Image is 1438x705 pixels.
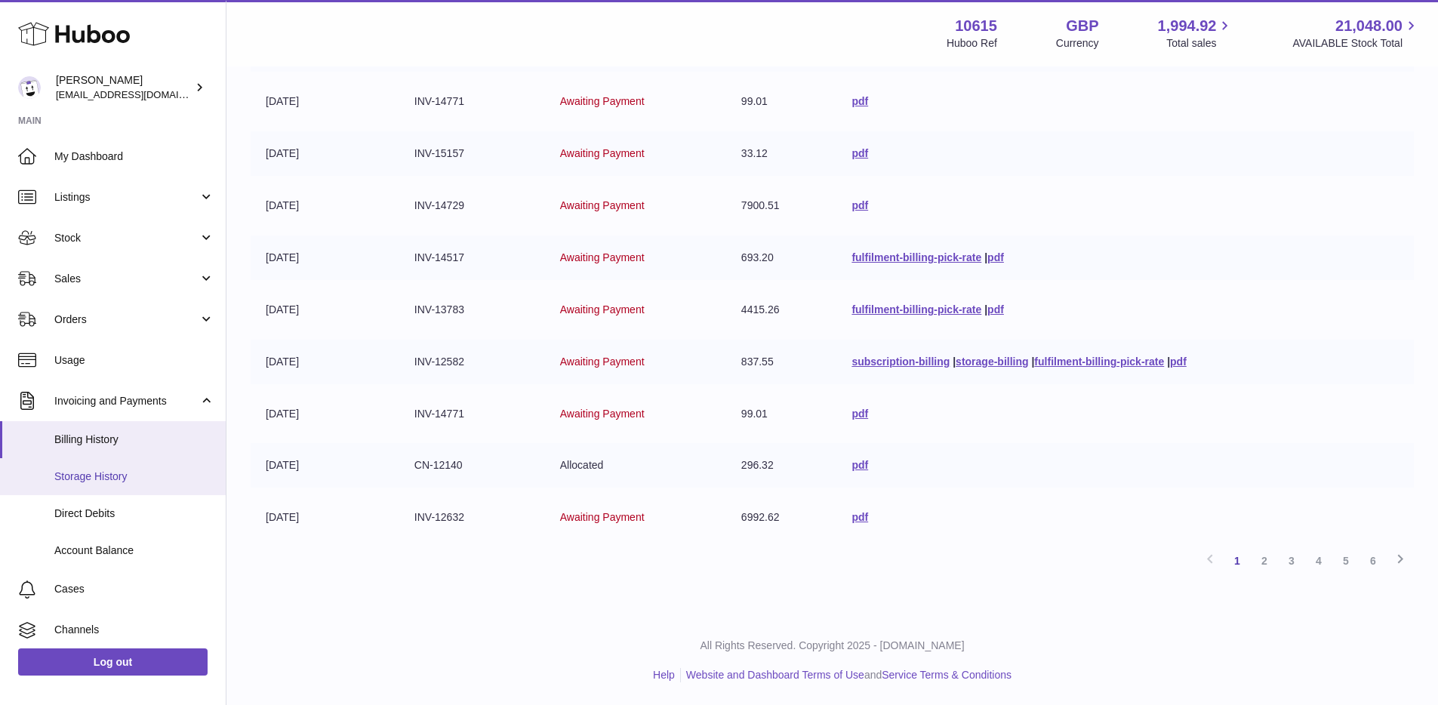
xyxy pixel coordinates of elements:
a: storage-billing [956,356,1028,368]
td: 99.01 [726,392,837,436]
td: [DATE] [251,183,399,228]
span: Channels [54,623,214,637]
a: Log out [18,648,208,676]
span: Billing History [54,433,214,447]
span: Sales [54,272,199,286]
a: pdf [851,147,868,159]
a: Service Terms & Conditions [882,669,1012,681]
span: Account Balance [54,543,214,558]
td: INV-12582 [399,340,545,384]
span: Direct Debits [54,506,214,521]
td: [DATE] [251,131,399,176]
span: 21,048.00 [1335,16,1403,36]
a: 1 [1224,547,1251,574]
a: pdf [851,95,868,107]
a: pdf [851,408,868,420]
a: 21,048.00 AVAILABLE Stock Total [1292,16,1420,51]
a: Website and Dashboard Terms of Use [686,669,864,681]
td: 6992.62 [726,495,837,540]
span: Awaiting Payment [560,408,645,420]
span: Storage History [54,469,214,484]
a: subscription-billing [851,356,950,368]
td: [DATE] [251,288,399,332]
div: [PERSON_NAME] [56,73,192,102]
td: CN-12140 [399,443,545,488]
td: INV-15157 [399,131,545,176]
a: 3 [1278,547,1305,574]
td: INV-12632 [399,495,545,540]
span: | [984,303,987,316]
a: 6 [1359,547,1387,574]
span: Total sales [1166,36,1233,51]
li: and [681,668,1012,682]
a: pdf [851,199,868,211]
td: 693.20 [726,236,837,280]
span: [EMAIL_ADDRESS][DOMAIN_NAME] [56,88,222,100]
strong: 10615 [955,16,997,36]
span: Awaiting Payment [560,251,645,263]
span: | [1031,356,1034,368]
td: INV-14517 [399,236,545,280]
span: Awaiting Payment [560,356,645,368]
td: 296.32 [726,443,837,488]
td: 33.12 [726,131,837,176]
td: INV-14771 [399,392,545,436]
a: 5 [1332,547,1359,574]
a: 1,994.92 Total sales [1158,16,1234,51]
a: 4 [1305,547,1332,574]
span: 1,994.92 [1158,16,1217,36]
td: INV-14729 [399,183,545,228]
span: Awaiting Payment [560,303,645,316]
span: Awaiting Payment [560,199,645,211]
span: My Dashboard [54,149,214,164]
span: | [984,251,987,263]
td: INV-14771 [399,79,545,124]
a: 2 [1251,547,1278,574]
span: Usage [54,353,214,368]
span: Allocated [560,459,604,471]
span: Awaiting Payment [560,95,645,107]
span: Listings [54,190,199,205]
span: Cases [54,582,214,596]
p: All Rights Reserved. Copyright 2025 - [DOMAIN_NAME] [239,639,1426,653]
strong: GBP [1066,16,1098,36]
span: Orders [54,312,199,327]
img: fulfillment@fable.com [18,76,41,99]
a: fulfilment-billing-pick-rate [1034,356,1164,368]
span: Awaiting Payment [560,511,645,523]
a: pdf [987,303,1004,316]
td: 7900.51 [726,183,837,228]
span: AVAILABLE Stock Total [1292,36,1420,51]
a: pdf [851,511,868,523]
td: [DATE] [251,340,399,384]
td: [DATE] [251,392,399,436]
div: Huboo Ref [947,36,997,51]
td: [DATE] [251,443,399,488]
td: [DATE] [251,79,399,124]
td: 4415.26 [726,288,837,332]
td: 837.55 [726,340,837,384]
a: Help [653,669,675,681]
span: Stock [54,231,199,245]
a: pdf [851,459,868,471]
td: 99.01 [726,79,837,124]
td: [DATE] [251,495,399,540]
td: INV-13783 [399,288,545,332]
div: Currency [1056,36,1099,51]
span: Awaiting Payment [560,147,645,159]
a: pdf [987,251,1004,263]
td: [DATE] [251,236,399,280]
a: pdf [1170,356,1187,368]
span: Invoicing and Payments [54,394,199,408]
a: fulfilment-billing-pick-rate [851,251,981,263]
span: | [953,356,956,368]
a: fulfilment-billing-pick-rate [851,303,981,316]
span: | [1167,356,1170,368]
